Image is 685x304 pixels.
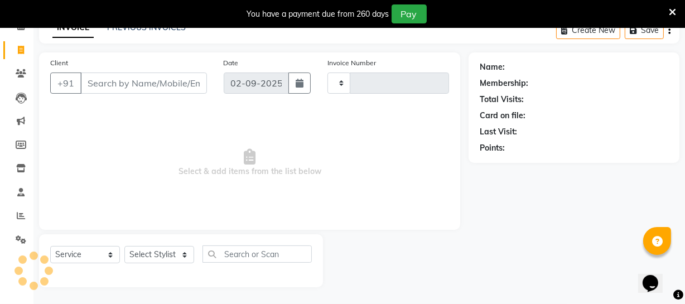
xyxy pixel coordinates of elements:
button: Create New [556,22,620,39]
label: Client [50,58,68,68]
button: Save [625,22,664,39]
input: Search or Scan [202,245,312,263]
div: You have a payment due from 260 days [247,8,389,20]
button: Pay [392,4,427,23]
a: INVOICE [52,18,94,38]
div: Total Visits: [480,94,524,105]
div: Membership: [480,78,528,89]
div: Points: [480,142,505,154]
label: Invoice Number [327,58,376,68]
label: Date [224,58,239,68]
span: Select & add items from the list below [50,107,449,219]
div: Card on file: [480,110,525,122]
iframe: chat widget [638,259,674,293]
button: +91 [50,73,81,94]
div: Last Visit: [480,126,517,138]
input: Search by Name/Mobile/Email/Code [80,73,207,94]
div: Name: [480,61,505,73]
